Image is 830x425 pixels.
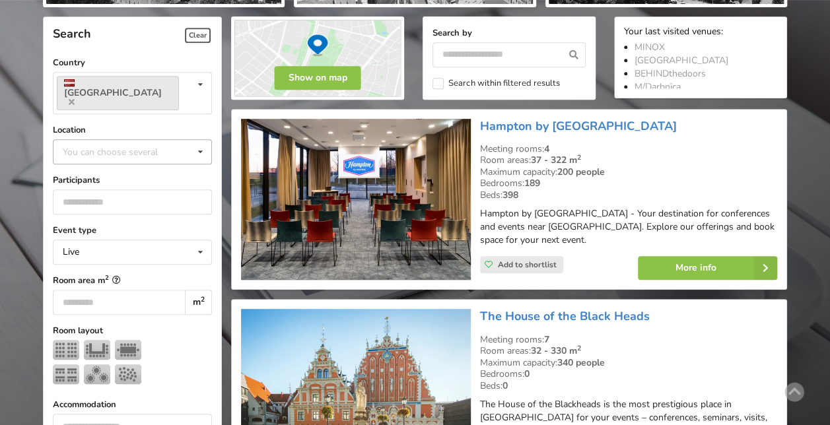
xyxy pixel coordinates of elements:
a: M/Darbnīca [635,81,681,93]
strong: 189 [524,177,540,189]
strong: 340 people [557,356,605,369]
div: Meeting rooms: [480,143,777,155]
span: Search [53,26,91,42]
div: Room areas: [480,345,777,357]
a: [GEOGRAPHIC_DATA] [57,76,179,110]
div: Meeting rooms: [480,334,777,346]
label: Search within filtered results [432,78,559,89]
span: Clear [185,28,211,43]
a: [GEOGRAPHIC_DATA] [635,54,728,67]
img: Banquet [84,364,110,384]
strong: 37 - 322 m [531,154,581,166]
img: Hotel | Marupe Municipality | Hampton by Hilton Riga Airport [241,119,470,280]
sup: 2 [577,152,581,162]
label: Room area m [53,274,212,287]
div: Beds: [480,189,777,201]
a: BEHINDthedoors [635,67,706,80]
a: Hampton by [GEOGRAPHIC_DATA] [480,118,677,134]
p: Hampton by [GEOGRAPHIC_DATA] - Your destination for conferences and events near [GEOGRAPHIC_DATA]... [480,207,777,247]
sup: 2 [105,273,109,282]
div: Maximum capacity: [480,357,777,369]
div: m [185,290,212,315]
div: Maximum capacity: [480,166,777,178]
strong: 0 [502,379,508,392]
label: Room layout [53,324,212,337]
label: Participants [53,174,212,187]
label: Location [53,123,212,137]
div: Live [63,247,79,257]
strong: 398 [502,189,518,201]
label: Event type [53,224,212,237]
strong: 0 [524,368,530,380]
label: Search by [432,26,586,40]
div: Your last visited venues: [624,26,777,39]
label: Country [53,56,212,69]
sup: 2 [577,343,581,353]
strong: 7 [544,333,549,346]
sup: 2 [201,294,205,304]
img: Boardroom [115,340,141,360]
div: You can choose several [59,144,188,159]
button: Show on map [275,66,361,90]
img: Reception [115,364,141,384]
a: MINOX [635,41,665,53]
div: Room areas: [480,154,777,166]
div: Beds: [480,380,777,392]
strong: 32 - 330 m [531,344,581,357]
span: Add to shortlist [498,259,557,270]
img: U-shape [84,340,110,360]
label: Accommodation [53,398,212,411]
img: Show on map [231,16,404,100]
strong: 4 [544,143,549,155]
img: Classroom [53,364,79,384]
div: Bedrooms: [480,178,777,189]
img: Theater [53,340,79,360]
a: More info [638,256,777,280]
a: The House of the Black Heads [480,308,650,324]
div: Bedrooms: [480,368,777,380]
strong: 200 people [557,166,605,178]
